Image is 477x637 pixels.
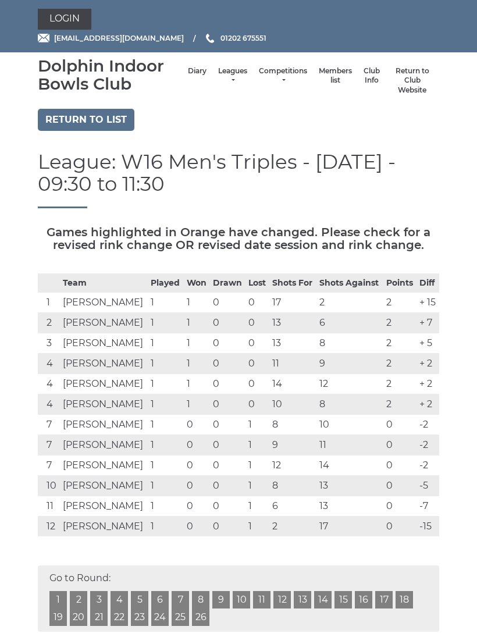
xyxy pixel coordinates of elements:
a: Club Info [364,66,380,86]
td: 1 [245,476,269,496]
th: Lost [245,274,269,293]
a: 26 [192,608,209,626]
td: 10 [38,476,60,496]
th: Shots For [269,274,316,293]
h5: Games highlighted in Orange have changed. Please check for a revised rink change OR revised date ... [38,226,439,251]
td: 1 [148,496,183,517]
a: Login [38,9,91,30]
a: Members list [319,66,352,86]
td: 2 [383,374,417,394]
td: 14 [316,455,383,476]
td: 7 [38,415,60,435]
td: 6 [269,496,316,517]
td: 13 [316,476,383,496]
td: 0 [210,517,245,537]
td: [PERSON_NAME] [60,394,148,415]
td: 0 [210,394,245,415]
td: 13 [269,333,316,354]
td: 0 [210,476,245,496]
td: 13 [316,496,383,517]
td: 3 [38,333,60,354]
td: 8 [316,333,383,354]
a: 2 [70,591,87,608]
a: 13 [294,591,311,608]
td: 4 [38,354,60,374]
td: 0 [245,293,269,313]
th: Shots Against [316,274,383,293]
th: Played [148,274,183,293]
td: -5 [417,476,439,496]
td: 10 [316,415,383,435]
a: 3 [90,591,108,608]
a: 15 [334,591,352,608]
td: 2 [38,313,60,333]
td: 2 [383,394,417,415]
a: 10 [233,591,250,608]
td: 1 [148,313,183,333]
td: 0 [245,374,269,394]
h1: League: W16 Men's Triples - [DATE] - 09:30 to 11:30 [38,151,439,208]
td: 1 [245,496,269,517]
td: 1 [148,435,183,455]
a: 25 [172,608,189,626]
td: 2 [383,293,417,313]
a: 19 [49,608,67,626]
td: 0 [245,313,269,333]
td: 6 [316,313,383,333]
td: + 2 [417,394,439,415]
a: Return to list [38,109,134,131]
td: 1 [148,476,183,496]
td: 12 [316,374,383,394]
td: 0 [184,455,210,476]
td: 14 [269,374,316,394]
td: 7 [38,435,60,455]
div: Go to Round: [38,565,439,632]
td: + 7 [417,313,439,333]
td: 0 [383,415,417,435]
td: -2 [417,415,439,435]
td: 11 [316,435,383,455]
a: 21 [90,608,108,626]
td: + 15 [417,293,439,313]
td: -15 [417,517,439,537]
td: 8 [269,476,316,496]
td: 1 [148,333,183,354]
td: 1 [148,394,183,415]
td: 1 [245,517,269,537]
td: 0 [210,333,245,354]
td: 0 [210,354,245,374]
img: Email [38,34,49,42]
td: 1 [184,293,210,313]
td: [PERSON_NAME] [60,354,148,374]
td: 0 [383,496,417,517]
td: [PERSON_NAME] [60,293,148,313]
td: 0 [210,435,245,455]
a: 17 [375,591,393,608]
td: 0 [210,455,245,476]
td: 9 [269,435,316,455]
td: 17 [269,293,316,313]
td: 1 [184,354,210,374]
td: 12 [38,517,60,537]
a: 11 [253,591,270,608]
td: [PERSON_NAME] [60,476,148,496]
a: 5 [131,591,148,608]
td: 1 [245,415,269,435]
td: [PERSON_NAME] [60,415,148,435]
a: 14 [314,591,332,608]
td: 0 [210,313,245,333]
td: 0 [210,415,245,435]
td: [PERSON_NAME] [60,496,148,517]
a: 23 [131,608,148,626]
a: 8 [192,591,209,608]
td: 8 [269,415,316,435]
td: 1 [148,293,183,313]
td: 1 [38,293,60,313]
td: 1 [184,313,210,333]
td: [PERSON_NAME] [60,517,148,537]
td: [PERSON_NAME] [60,313,148,333]
td: 0 [184,517,210,537]
a: 22 [111,608,128,626]
td: 8 [316,394,383,415]
td: 0 [184,415,210,435]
